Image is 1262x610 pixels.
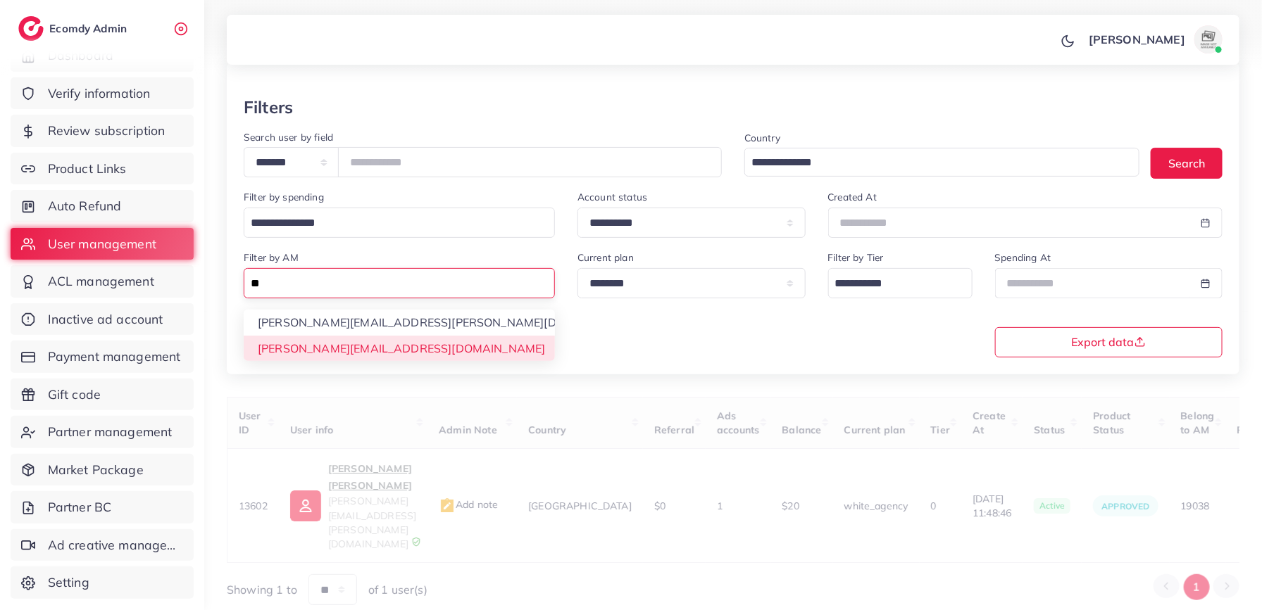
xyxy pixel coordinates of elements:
[1072,336,1146,348] span: Export data
[48,84,151,103] span: Verify information
[744,148,1139,177] div: Search for option
[48,272,154,291] span: ACL management
[1194,25,1223,53] img: avatar
[995,250,1051,265] label: Spending At
[48,122,165,140] span: Review subscription
[577,250,634,265] label: Current plan
[11,454,194,486] a: Market Package
[11,416,194,448] a: Partner management
[995,327,1223,357] button: Export data
[48,160,127,178] span: Product Links
[244,190,324,204] label: Filter by spending
[11,379,194,411] a: Gift code
[11,566,194,599] a: Setting
[11,303,194,336] a: Inactive ad account
[48,310,163,329] span: Inactive ad account
[244,310,555,336] li: [PERSON_NAME][EMAIL_ADDRESS][PERSON_NAME][DOMAIN_NAME]
[48,536,183,554] span: Ad creative management
[11,153,194,185] a: Product Links
[11,228,194,260] a: User management
[828,268,973,298] div: Search for option
[246,273,537,295] input: Search for option
[11,491,194,523] a: Partner BC
[830,273,954,295] input: Search for option
[11,265,194,298] a: ACL management
[577,190,647,204] label: Account status
[746,152,1121,174] input: Search for option
[246,212,537,234] input: Search for option
[244,208,555,238] div: Search for option
[828,190,877,204] label: Created At
[11,190,194,222] a: Auto Refund
[48,348,181,366] span: Payment management
[1081,25,1228,53] a: [PERSON_NAME]avatar
[744,131,780,145] label: Country
[244,130,333,144] label: Search user by field
[244,250,299,265] label: Filter by AM
[11,341,194,373] a: Payment management
[48,235,156,253] span: User management
[244,268,555,298] div: Search for option
[244,336,555,362] li: [PERSON_NAME][EMAIL_ADDRESS][DOMAIN_NAME]
[48,461,144,479] span: Market Package
[1151,148,1223,178] button: Search
[48,197,122,215] span: Auto Refund
[48,46,113,65] span: Dashboard
[244,97,293,117] h3: Filters
[11,77,194,110] a: Verify information
[11,529,194,561] a: Ad creative management
[828,250,884,265] label: Filter by Tier
[48,498,112,516] span: Partner BC
[11,39,194,72] a: Dashboard
[48,386,101,404] span: Gift code
[11,115,194,147] a: Review subscription
[1089,31,1185,48] p: [PERSON_NAME]
[18,16,130,41] a: logoEcomdy Admin
[49,22,130,35] h2: Ecomdy Admin
[48,423,173,441] span: Partner management
[18,16,44,41] img: logo
[48,573,89,592] span: Setting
